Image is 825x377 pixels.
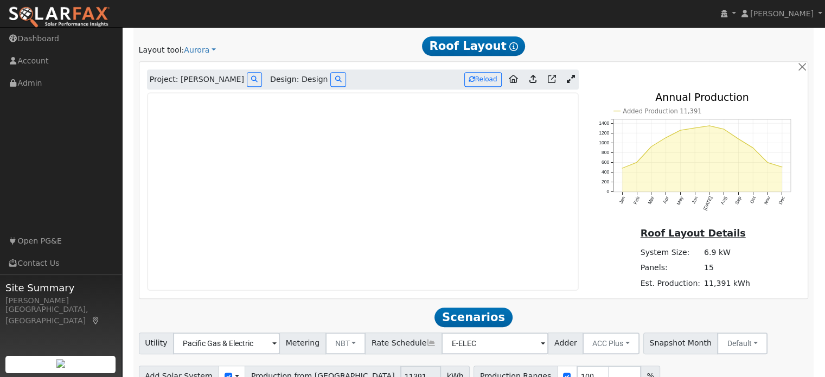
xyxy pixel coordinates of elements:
[618,195,626,205] text: Jan
[504,71,522,88] a: Aurora to Home
[509,42,518,51] i: Show Help
[150,74,244,85] span: Project: [PERSON_NAME]
[702,260,752,276] td: 15
[583,333,639,354] button: ACC Plus
[647,196,655,206] text: Mar
[525,71,541,88] a: Upload consumption to Aurora project
[702,196,713,212] text: [DATE]
[778,195,786,206] text: Dec
[750,9,814,18] span: [PERSON_NAME]
[781,166,783,168] circle: onclick=""
[8,6,110,29] img: SolarFax
[56,359,65,368] img: retrieve
[602,180,610,185] text: 200
[602,170,610,175] text: 400
[702,245,752,260] td: 6.9 kW
[422,36,526,56] span: Roof Layout
[365,333,442,354] span: Rate Schedule
[270,74,328,85] span: Design: Design
[139,333,174,354] span: Utility
[442,333,548,354] input: Select a Rate Schedule
[5,304,116,327] div: [GEOGRAPHIC_DATA], [GEOGRAPHIC_DATA]
[5,295,116,306] div: [PERSON_NAME]
[702,276,752,291] td: 11,391 kWh
[279,333,326,354] span: Metering
[638,245,702,260] td: System Size:
[543,71,560,88] a: Open in Aurora
[638,260,702,276] td: Panels:
[708,125,710,126] circle: onclick=""
[434,308,512,327] span: Scenarios
[734,195,743,205] text: Sep
[643,333,718,354] span: Snapshot Month
[636,162,637,163] circle: onclick=""
[563,72,579,88] a: Expand Aurora window
[738,138,739,140] circle: onclick=""
[763,195,772,206] text: Nov
[717,333,768,354] button: Default
[675,195,684,206] text: May
[632,195,641,205] text: Feb
[752,147,754,149] circle: onclick=""
[766,162,768,163] circle: onclick=""
[91,316,101,325] a: Map
[599,130,609,136] text: 1200
[623,107,701,115] text: Added Production 11,391
[650,146,652,148] circle: onclick=""
[599,140,609,145] text: 1000
[548,333,583,354] span: Adder
[680,130,681,131] circle: onclick=""
[464,72,502,87] button: Reload
[606,189,609,195] text: 0
[5,280,116,295] span: Site Summary
[621,168,623,169] circle: onclick=""
[723,129,725,130] circle: onclick=""
[602,150,610,155] text: 800
[749,195,757,205] text: Oct
[599,120,609,126] text: 1400
[184,44,216,56] a: Aurora
[173,333,280,354] input: Select a Utility
[325,333,366,354] button: NBT
[690,195,699,205] text: Jun
[719,195,728,205] text: Aug
[665,137,667,138] circle: onclick=""
[602,159,610,165] text: 600
[638,276,702,291] td: Est. Production:
[662,196,670,205] text: Apr
[694,127,695,129] circle: onclick=""
[655,91,749,103] text: Annual Production
[139,46,184,54] span: Layout tool:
